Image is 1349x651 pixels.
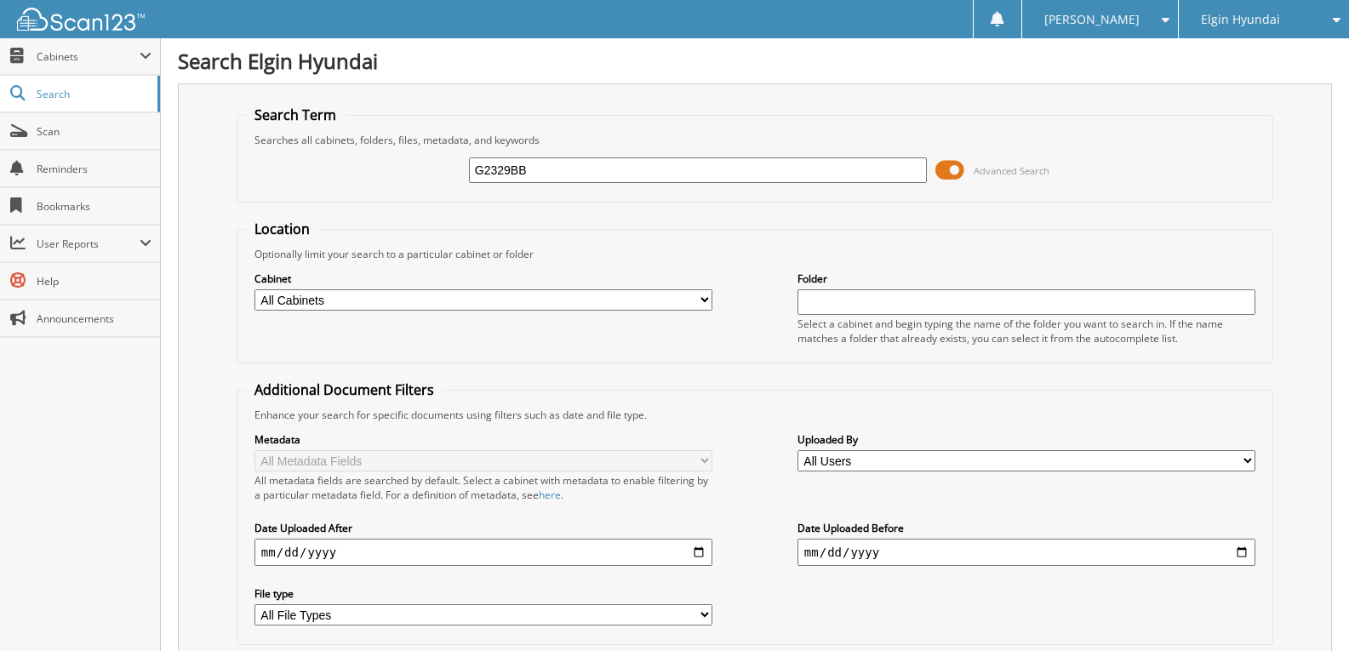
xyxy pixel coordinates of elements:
span: Scan [37,124,151,139]
span: Announcements [37,311,151,326]
span: Advanced Search [974,164,1049,177]
label: File type [254,586,712,601]
div: All metadata fields are searched by default. Select a cabinet with metadata to enable filtering b... [254,473,712,502]
div: Optionally limit your search to a particular cabinet or folder [246,247,1264,261]
span: Search [37,87,149,101]
div: Select a cabinet and begin typing the name of the folder you want to search in. If the name match... [797,317,1255,345]
label: Uploaded By [797,432,1255,447]
span: Reminders [37,162,151,176]
legend: Location [246,220,318,238]
a: here [539,488,561,502]
legend: Search Term [246,106,345,124]
div: Searches all cabinets, folders, files, metadata, and keywords [246,133,1264,147]
label: Cabinet [254,271,712,286]
label: Metadata [254,432,712,447]
label: Date Uploaded After [254,521,712,535]
span: Elgin Hyundai [1201,14,1280,25]
span: [PERSON_NAME] [1044,14,1140,25]
legend: Additional Document Filters [246,380,443,399]
label: Folder [797,271,1255,286]
span: User Reports [37,237,140,251]
div: Enhance your search for specific documents using filters such as date and file type. [246,408,1264,422]
input: start [254,539,712,566]
h1: Search Elgin Hyundai [178,47,1332,75]
img: scan123-logo-white.svg [17,8,145,31]
label: Date Uploaded Before [797,521,1255,535]
span: Help [37,274,151,288]
span: Cabinets [37,49,140,64]
iframe: Chat Widget [1264,569,1349,651]
span: Bookmarks [37,199,151,214]
input: end [797,539,1255,566]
